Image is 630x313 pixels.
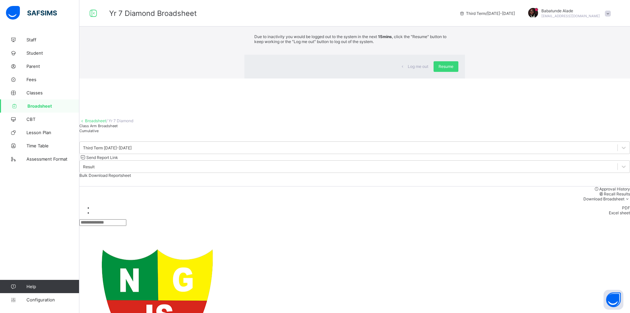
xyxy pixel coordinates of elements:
[79,129,99,133] span: Cumulative
[83,145,132,150] div: Third Term [DATE]-[DATE]
[439,64,453,69] span: Resume
[26,50,79,56] span: Student
[93,210,630,215] li: dropdown-list-item-text-1
[6,6,57,20] img: safsims
[26,130,79,135] span: Lesson Plan
[83,164,95,169] div: Result
[408,64,428,69] span: Log me out
[106,118,133,123] span: / Yr 7 Diamond
[26,143,79,148] span: Time Table
[522,8,614,19] div: Babatunde Alade
[378,34,392,39] strong: 15mins
[26,37,79,42] span: Staff
[79,124,118,128] span: Class Arm Broadsheet
[93,205,630,210] li: dropdown-list-item-text-0
[604,290,623,310] button: Open asap
[26,64,79,69] span: Parent
[604,191,630,196] span: Recall Results
[599,186,630,191] span: Approval History
[26,117,79,122] span: CBT
[541,14,600,18] span: [EMAIL_ADDRESS][DOMAIN_NAME]
[27,103,79,109] span: Broadsheet
[459,11,515,16] span: session/term information
[541,8,600,13] span: Babatunde Alade
[26,77,79,82] span: Fees
[254,34,455,44] p: Due to inactivity you would be logged out to the system in the next , click the "Resume" button t...
[26,156,79,162] span: Assessment Format
[79,173,131,178] span: Bulk Download Reportsheet
[583,196,624,201] span: Download Broadsheet
[26,284,79,289] span: Help
[85,118,106,123] a: Broadsheet
[109,9,197,18] span: Class Arm Broadsheet
[86,155,118,160] span: Send Report Link
[26,297,79,302] span: Configuration
[26,90,79,95] span: Classes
